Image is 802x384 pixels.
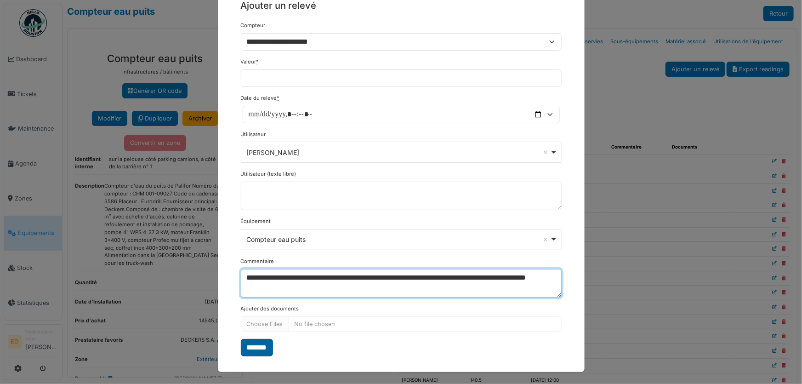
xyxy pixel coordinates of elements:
div: [PERSON_NAME] [246,148,550,157]
div: Compteur eau puits [246,235,550,244]
label: Date du relevé [241,94,280,102]
abbr: Requis [277,95,280,101]
button: Remove item: '17245' [541,148,550,157]
label: Valeur [241,58,259,66]
abbr: Requis [256,58,259,65]
label: Utilisateur [241,131,266,138]
label: Commentaire [241,258,274,265]
button: Remove item: '181040' [541,235,550,244]
label: Utilisateur (texte libre) [241,170,296,178]
label: Équipement [241,218,271,225]
label: Ajouter des documents [241,305,299,313]
label: Compteur [241,22,266,29]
